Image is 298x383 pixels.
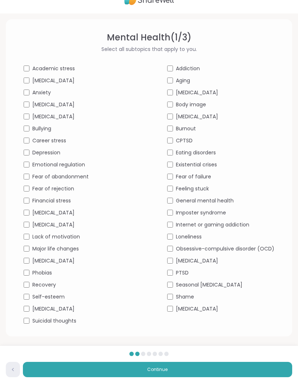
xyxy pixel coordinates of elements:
[32,113,74,121] span: [MEDICAL_DATA]
[32,281,56,289] span: Recovery
[176,281,242,289] span: Seasonal [MEDICAL_DATA]
[32,185,74,193] span: Fear of rejection
[176,125,196,133] span: Burnout
[176,245,274,253] span: Obsessive-compulsive disorder (OCD)
[32,257,74,265] span: [MEDICAL_DATA]
[176,137,193,145] span: CPTSD
[107,31,192,44] span: Mental Health ( 1 / 3 )
[32,101,74,108] span: [MEDICAL_DATA]
[176,161,217,169] span: Existential crises
[32,77,74,84] span: [MEDICAL_DATA]
[176,269,189,277] span: PTSD
[32,293,65,301] span: Self-esteem
[32,161,85,169] span: Emotional regulation
[32,65,75,72] span: Academic stress
[32,269,52,277] span: Phobias
[32,197,71,205] span: Financial stress
[32,125,51,133] span: Bullying
[176,101,206,108] span: Body image
[32,305,74,313] span: [MEDICAL_DATA]
[32,245,79,253] span: Major life changes
[176,173,211,181] span: Fear of failure
[23,362,292,377] button: Continue
[176,77,190,84] span: Aging
[32,221,74,229] span: [MEDICAL_DATA]
[32,89,51,96] span: Anxiety
[176,209,226,217] span: Imposter syndrome
[32,233,80,241] span: Lack of motivation
[101,46,197,53] span: Select all subtopics that apply to you.
[176,257,218,265] span: [MEDICAL_DATA]
[176,149,216,157] span: Eating disorders
[176,197,234,205] span: General mental health
[176,221,249,229] span: Internet or gaming addiction
[147,366,168,373] span: Continue
[176,305,218,313] span: [MEDICAL_DATA]
[32,137,66,145] span: Career stress
[32,149,60,157] span: Depression
[176,113,218,121] span: [MEDICAL_DATA]
[32,317,76,325] span: Suicidal thoughts
[176,185,209,193] span: Feeling stuck
[176,65,200,72] span: Addiction
[32,209,74,217] span: [MEDICAL_DATA]
[176,89,218,96] span: [MEDICAL_DATA]
[176,293,194,301] span: Shame
[176,233,202,241] span: Loneliness
[32,173,89,181] span: Fear of abandonment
